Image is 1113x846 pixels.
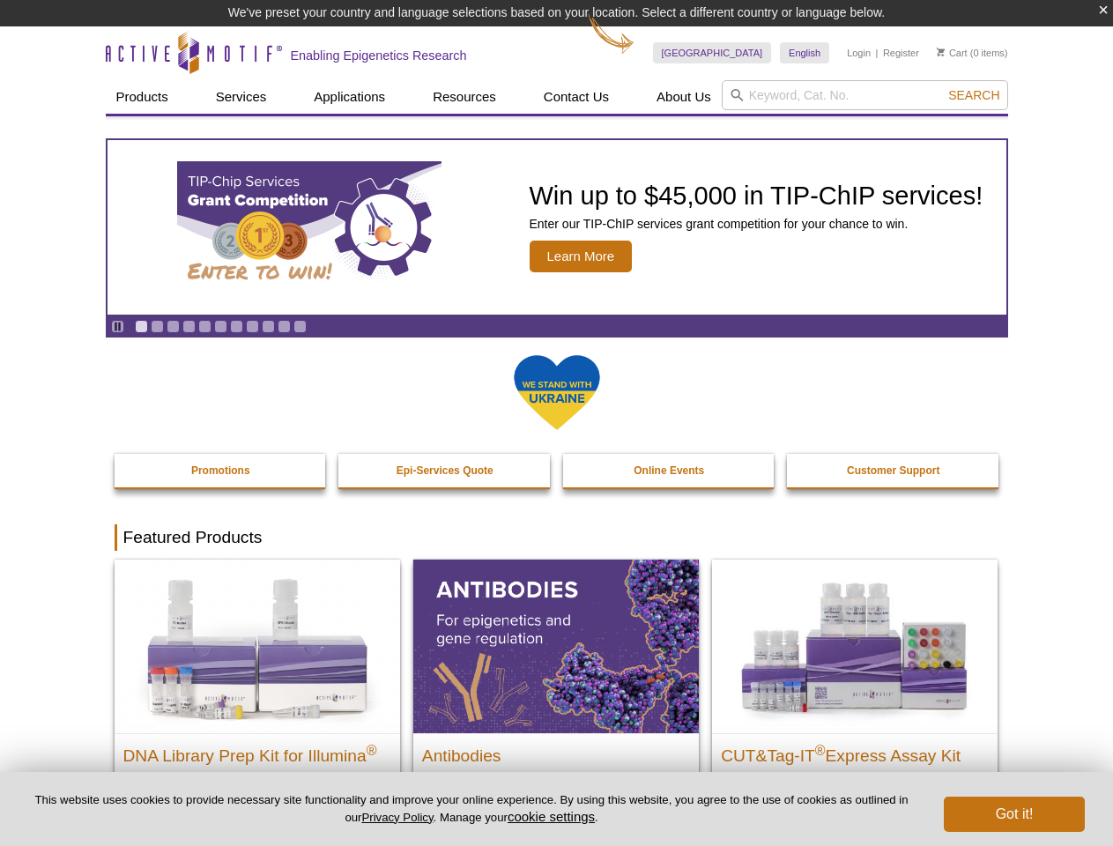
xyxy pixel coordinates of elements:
a: Login [847,47,871,59]
a: Go to slide 6 [214,320,227,333]
img: CUT&Tag-IT® Express Assay Kit [712,560,998,732]
a: CUT&Tag-IT® Express Assay Kit CUT&Tag-IT®Express Assay Kit Less variable and higher-throughput ge... [712,560,998,827]
a: English [780,42,829,63]
h2: Enabling Epigenetics Research [291,48,467,63]
span: Learn More [530,241,633,272]
li: | [876,42,879,63]
strong: Online Events [634,464,704,477]
img: DNA Library Prep Kit for Illumina [115,560,400,732]
a: Register [883,47,919,59]
button: Search [943,87,1005,103]
a: Toggle autoplay [111,320,124,333]
article: TIP-ChIP Services Grant Competition [108,140,1006,315]
a: Resources [422,80,507,114]
a: Go to slide 5 [198,320,211,333]
strong: Promotions [191,464,250,477]
a: Customer Support [787,454,1000,487]
a: Go to slide 10 [278,320,291,333]
h2: Featured Products [115,524,999,551]
h2: DNA Library Prep Kit for Illumina [123,738,391,765]
button: cookie settings [508,809,595,824]
h2: CUT&Tag-IT Express Assay Kit [721,738,989,765]
strong: Customer Support [847,464,939,477]
a: Go to slide 2 [151,320,164,333]
h2: Win up to $45,000 in TIP-ChIP services! [530,182,983,209]
img: Your Cart [937,48,945,56]
a: Promotions [115,454,328,487]
img: All Antibodies [413,560,699,732]
a: [GEOGRAPHIC_DATA] [653,42,772,63]
a: Go to slide 9 [262,320,275,333]
input: Keyword, Cat. No. [722,80,1008,110]
a: Epi-Services Quote [338,454,552,487]
a: Applications [303,80,396,114]
a: TIP-ChIP Services Grant Competition Win up to $45,000 in TIP-ChIP services! Enter our TIP-ChIP se... [108,140,1006,315]
a: Go to slide 1 [135,320,148,333]
a: Services [205,80,278,114]
p: This website uses cookies to provide necessary site functionality and improve your online experie... [28,792,915,826]
sup: ® [367,742,377,757]
a: Cart [937,47,968,59]
a: Contact Us [533,80,620,114]
h2: Antibodies [422,738,690,765]
a: All Antibodies Antibodies Application-tested antibodies for ChIP, CUT&Tag, and CUT&RUN. [413,560,699,827]
a: Go to slide 3 [167,320,180,333]
img: We Stand With Ukraine [513,353,601,432]
a: Privacy Policy [361,811,433,824]
a: Go to slide 4 [182,320,196,333]
a: Go to slide 11 [293,320,307,333]
a: Go to slide 8 [246,320,259,333]
img: TIP-ChIP Services Grant Competition [177,161,441,293]
a: Online Events [563,454,776,487]
button: Got it! [944,797,1085,832]
p: Enter our TIP-ChIP services grant competition for your chance to win. [530,216,983,232]
span: Search [948,88,999,102]
a: Products [106,80,179,114]
a: About Us [646,80,722,114]
img: Change Here [588,13,634,55]
sup: ® [815,742,826,757]
li: (0 items) [937,42,1008,63]
a: DNA Library Prep Kit for Illumina DNA Library Prep Kit for Illumina® Dual Index NGS Kit for ChIP-... [115,560,400,844]
a: Go to slide 7 [230,320,243,333]
strong: Epi-Services Quote [397,464,493,477]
